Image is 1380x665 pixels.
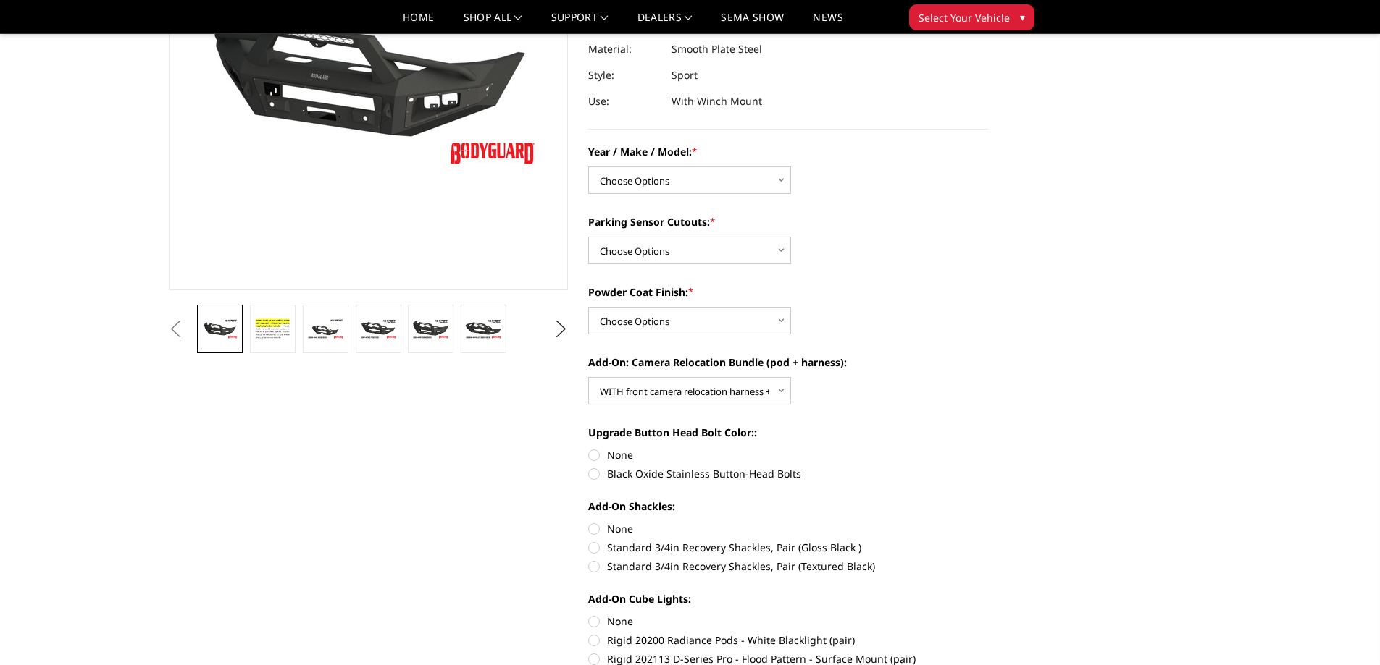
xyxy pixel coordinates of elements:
[588,62,661,88] dt: Style:
[412,318,449,339] img: A2 Series - Sport Front Bumper (winch mount)
[465,318,502,339] img: A2 Series - Sport Front Bumper (winch mount)
[672,62,698,88] dd: Sport
[672,88,762,114] dd: With Winch Mount
[360,318,397,339] img: A2 Series - Sport Front Bumper (winch mount)
[588,466,988,481] label: Black Oxide Stainless Button-Head Bolts
[1020,9,1025,25] span: ▾
[588,591,988,606] label: Add-On Cube Lights:
[588,88,661,114] dt: Use:
[588,425,988,440] label: Upgrade Button Head Bolt Color::
[637,12,693,33] a: Dealers
[813,12,842,33] a: News
[588,36,661,62] dt: Material:
[551,12,609,33] a: Support
[909,4,1034,30] button: Select Your Vehicle
[464,12,522,33] a: shop all
[588,447,988,462] label: None
[721,12,784,33] a: SEMA Show
[307,318,344,339] img: A2 Series - Sport Front Bumper (winch mount)
[588,355,988,370] label: Add-On: Camera Relocation Bundle (pod + harness):
[588,499,988,514] label: Add-On Shackles:
[588,214,988,229] label: Parking Sensor Cutouts:
[588,284,988,300] label: Powder Coat Finish:
[165,318,187,340] button: Previous
[588,632,988,648] label: Rigid 20200 Radiance Pods - White Blacklight (pair)
[588,614,988,629] label: None
[919,10,1010,25] span: Select Your Vehicle
[403,12,434,33] a: Home
[254,316,291,342] img: A2 Series - Sport Front Bumper (winch mount)
[588,521,988,536] label: None
[672,36,762,62] dd: Smooth Plate Steel
[588,559,988,574] label: Standard 3/4in Recovery Shackles, Pair (Textured Black)
[588,144,988,159] label: Year / Make / Model:
[1308,596,1380,665] iframe: Chat Widget
[550,318,572,340] button: Next
[588,540,988,555] label: Standard 3/4in Recovery Shackles, Pair (Gloss Black )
